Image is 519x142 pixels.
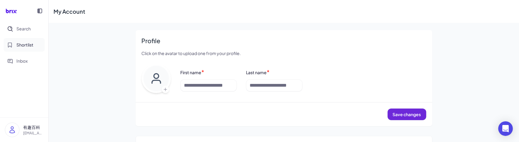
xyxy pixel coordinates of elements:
div: Open Intercom Messenger [498,121,513,136]
img: user_logo.png [5,123,19,137]
label: First name [181,70,202,75]
span: Save changes [393,112,421,117]
button: Save changes [388,109,426,120]
label: Last name [246,70,267,75]
p: Click on the avatar to upload one from your profile. [142,50,426,57]
button: Shortlist [4,38,45,52]
div: Upload avatar [142,64,171,95]
button: Inbox [4,54,45,68]
p: 有趣百科 [23,124,43,130]
span: Inbox [16,58,28,64]
h2: Profile [142,36,426,45]
button: Search [4,22,45,36]
p: [EMAIL_ADDRESS][DOMAIN_NAME] [23,130,43,136]
span: Search [16,26,31,32]
span: Shortlist [16,42,33,48]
